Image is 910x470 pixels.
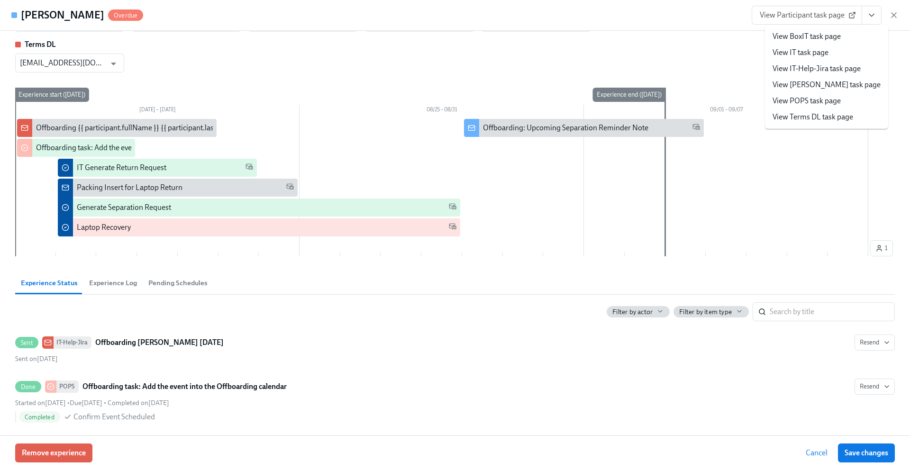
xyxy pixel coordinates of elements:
span: Work Email [692,123,700,134]
span: Monday, August 18th 2025, 11:41 am [15,399,66,407]
span: Thursday, August 21st 2025, 9:00 am [70,399,102,407]
div: Offboarding {{ participant.fullName }} {{ participant.lastDayAtWork | MMM DD YYYY }} [36,123,315,133]
div: • • [15,398,169,407]
button: Cancel [799,443,834,462]
span: 1 [875,244,888,253]
span: Work Email [449,202,456,213]
div: 08/25 – 08/31 [300,105,584,117]
button: View task page [862,6,882,25]
span: Monday, August 18th 2025, 11:41 am [15,355,58,363]
span: Resend [860,338,890,347]
div: Experience end ([DATE]) [593,88,665,102]
a: View BoxIT task page [773,31,841,42]
div: Packing Insert for Laptop Return [77,182,182,193]
div: POPS [56,380,79,393]
button: DonePOPSOffboarding task: Add the event into the Offboarding calendarStarted on[DATE] •Due[DATE] ... [855,379,895,395]
a: View IT-Help-Jira task page [773,63,861,74]
a: View POPS task page [773,96,841,106]
strong: Offboarding [PERSON_NAME] [DATE] [95,337,224,348]
div: Offboarding: Upcoming Separation Reminder Note [483,123,648,133]
h4: [PERSON_NAME] [21,8,104,22]
span: Save changes [845,448,888,458]
input: Search by title [770,302,895,321]
span: Completed [19,414,60,421]
button: Filter by item type [673,306,749,317]
span: Done [15,383,41,390]
div: Laptop Recovery [77,222,131,233]
div: Experience start ([DATE]) [15,88,89,102]
button: Filter by actor [607,306,670,317]
div: [DATE] – [DATE] [15,105,300,117]
span: Filter by actor [612,307,653,316]
div: 09/01 – 09/07 [584,105,868,117]
span: Experience Log [89,278,137,289]
span: Work Email [246,163,253,173]
span: Resend [860,382,890,391]
a: View Participant task page [752,6,862,25]
span: Work Email [449,222,456,233]
strong: Terms DL [25,40,56,49]
div: Generate Separation Request [77,202,171,213]
button: Remove experience [15,443,92,462]
button: SentIT-Help-JiraOffboarding [PERSON_NAME] [DATE]Sent on[DATE] [855,334,895,351]
span: View Participant task page [760,10,854,20]
span: Sent [15,339,38,346]
span: Filter by item type [679,307,732,316]
div: IT Generate Return Request [77,163,166,173]
strong: Offboarding task: Add the event into the Offboarding calendar [82,381,287,392]
span: Work Email [286,182,294,193]
span: Pending Schedules [148,278,208,289]
span: Thursday, August 21st 2025, 1:52 pm [108,399,169,407]
div: IT-Help-Jira [54,336,91,349]
button: Open [106,56,121,71]
span: Cancel [806,448,828,458]
button: Save changes [838,443,895,462]
span: Confirm Event Scheduled [73,412,155,422]
div: Offboarding task: Add the event into the Offboarding calendar [36,143,236,153]
span: Overdue [108,12,143,19]
a: View IT task page [773,47,828,58]
span: Remove experience [22,448,86,458]
button: 1 [870,240,893,256]
a: View Terms DL task page [773,112,853,122]
a: View [PERSON_NAME] task page [773,80,881,90]
span: Experience Status [21,278,78,289]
